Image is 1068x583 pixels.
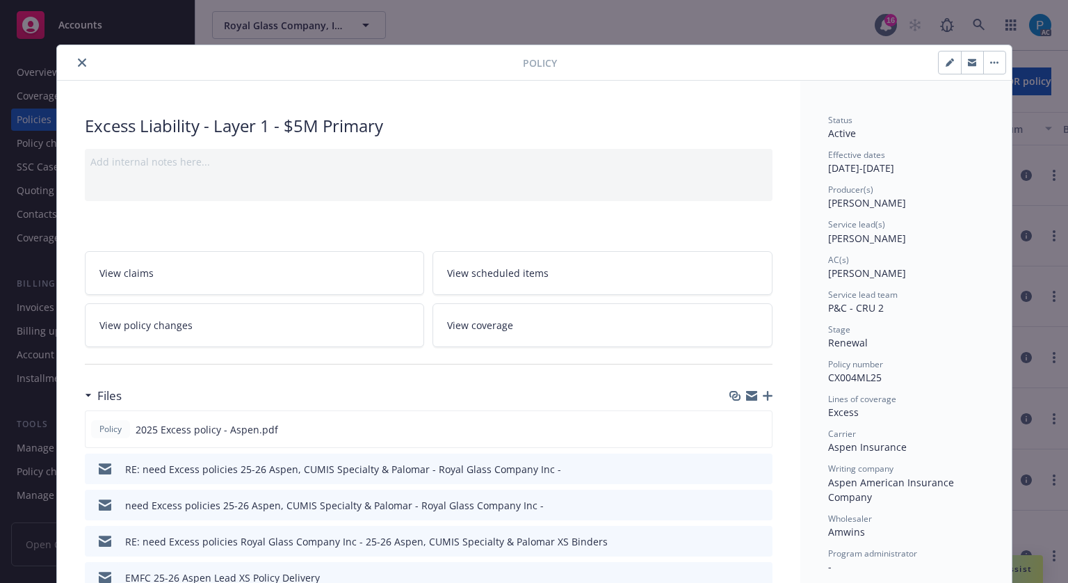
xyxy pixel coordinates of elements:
[828,463,893,474] span: Writing company
[828,405,984,420] div: Excess
[97,387,122,405] h3: Files
[125,498,544,513] div: need Excess policies 25-26 Aspen, CUMIS Specialty & Palomar - Royal Glass Company Inc -
[523,56,557,70] span: Policy
[828,114,852,126] span: Status
[74,54,90,71] button: close
[432,303,772,347] a: View coverage
[828,476,957,504] span: Aspen American Insurance Company
[732,462,743,477] button: download file
[828,149,984,175] div: [DATE] - [DATE]
[828,127,856,140] span: Active
[97,423,124,436] span: Policy
[828,254,849,266] span: AC(s)
[136,422,278,437] span: 2025 Excess policy - Aspen.pdf
[828,513,872,525] span: Wholesaler
[85,303,425,347] a: View policy changes
[828,324,850,335] span: Stage
[828,336,868,349] span: Renewal
[828,289,898,301] span: Service lead team
[85,387,122,405] div: Files
[828,196,906,209] span: [PERSON_NAME]
[85,251,425,295] a: View claims
[828,149,885,161] span: Effective dates
[828,371,882,384] span: CX004ML25
[732,534,743,549] button: download file
[125,462,561,477] div: RE: need Excess policies 25-26 Aspen, CUMIS Specialty & Palomar - Royal Glass Company Inc -
[828,525,865,538] span: Amwins
[447,266,549,280] span: View scheduled items
[828,184,873,195] span: Producer(s)
[90,154,767,169] div: Add internal notes here...
[754,422,766,437] button: preview file
[754,462,767,477] button: preview file
[732,498,743,513] button: download file
[754,534,767,549] button: preview file
[85,114,772,138] div: Excess Liability - Layer 1 - $5M Primary
[828,393,896,405] span: Lines of coverage
[828,301,884,314] span: P&C - CRU 2
[731,422,743,437] button: download file
[828,440,907,454] span: Aspen Insurance
[828,548,917,559] span: Program administrator
[99,318,193,333] span: View policy changes
[828,428,856,440] span: Carrier
[447,318,513,333] span: View coverage
[828,232,906,245] span: [PERSON_NAME]
[828,218,885,230] span: Service lead(s)
[99,266,154,280] span: View claims
[828,266,906,280] span: [PERSON_NAME]
[754,498,767,513] button: preview file
[828,358,883,370] span: Policy number
[125,534,608,549] div: RE: need Excess policies Royal Glass Company Inc - 25-26 Aspen, CUMIS Specialty & Palomar XS Binders
[828,560,832,573] span: -
[432,251,772,295] a: View scheduled items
